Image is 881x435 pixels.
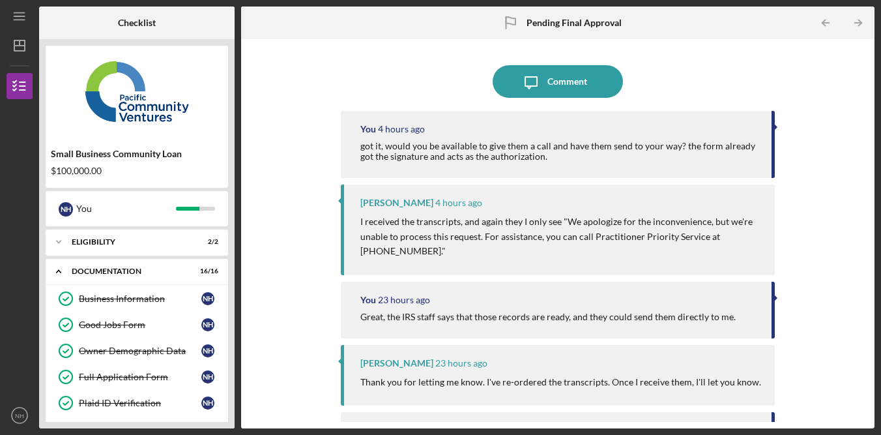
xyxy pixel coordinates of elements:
div: [PERSON_NAME] [360,198,433,208]
time: 2025-10-09 23:52 [435,358,487,368]
div: N H [201,397,214,410]
div: Comment [547,65,587,98]
div: N H [201,318,214,331]
img: Product logo [46,52,228,130]
div: [PERSON_NAME] [360,358,433,368]
div: Eligibility [72,238,186,246]
div: Great, the IRS staff says that those records are ready, and they could send them directly to me. [360,312,736,322]
b: Pending Final Approval [527,18,622,28]
div: $100,000.00 [51,166,223,176]
div: You [360,295,376,305]
div: N H [201,370,214,383]
div: You [360,124,376,134]
button: NH [7,402,33,428]
div: Owner Demographic Data [79,346,201,356]
a: Full Application FormNH [52,364,222,390]
div: 2 / 2 [195,238,218,246]
a: Owner Demographic DataNH [52,338,222,364]
div: Full Application Form [79,372,201,382]
p: I received the transcripts, and again they I only see "We apologize for the inconvenience, but we... [360,215,762,258]
div: You [76,198,176,220]
div: N H [201,292,214,305]
div: N H [201,344,214,357]
div: Plaid ID Verification [79,398,201,408]
div: Good Jobs Form [79,320,201,330]
div: 16 / 16 [195,267,218,275]
p: Thank you for letting me know. I've re-ordered the transcripts. Once I receive them, I'll let you... [360,375,761,389]
time: 2025-10-10 00:40 [378,295,430,305]
div: got it, would you be available to give them a call and have them send to your way? the form alrea... [360,141,758,162]
a: Business InformationNH [52,286,222,312]
a: Plaid ID VerificationNH [52,390,222,416]
time: 2025-10-10 19:01 [435,198,482,208]
time: 2025-10-10 19:20 [378,124,425,134]
text: NH [15,412,24,419]
b: Checklist [118,18,156,28]
div: N H [59,202,73,217]
div: Business Information [79,293,201,304]
a: Good Jobs FormNH [52,312,222,338]
div: Small Business Community Loan [51,149,223,159]
button: Comment [493,65,623,98]
div: Documentation [72,267,186,275]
